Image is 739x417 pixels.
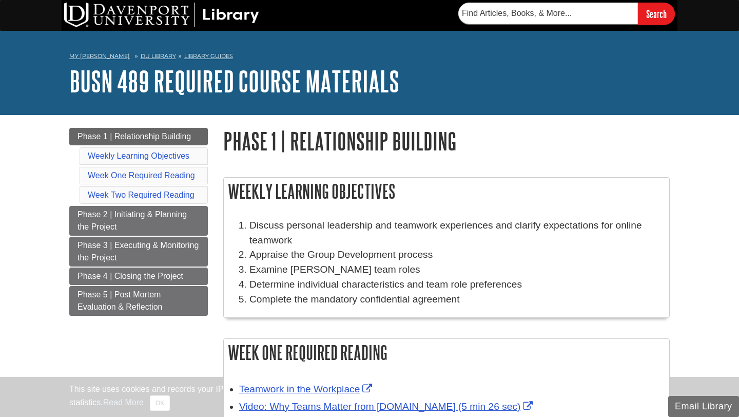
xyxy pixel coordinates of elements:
[69,128,208,316] div: Guide Page Menu
[223,128,670,154] h1: Phase 1 | Relationship Building
[249,248,664,262] li: Appraise the Group Development process
[77,272,183,280] span: Phase 4 | Closing the Project
[88,171,195,180] a: Week One Required Reading
[88,191,195,199] a: Week Two Required Reading
[69,128,208,145] a: Phase 1 | Relationship Building
[150,395,170,411] button: Close
[77,241,199,262] span: Phase 3 | Executing & Monitoring the Project
[103,398,144,407] a: Read More
[77,132,191,141] span: Phase 1 | Relationship Building
[69,206,208,236] a: Phase 2 | Initiating & Planning the Project
[69,49,670,66] nav: breadcrumb
[77,290,162,311] span: Phase 5 | Post Mortem Evaluation & Reflection
[249,292,664,307] p: Complete the mandatory confidential agreement
[88,151,189,160] a: Weekly Learning Objectives
[224,339,669,366] h2: Week One Required Reading
[239,401,535,412] a: Link opens in new window
[249,218,664,248] li: Discuss personal leadership and teamwork experiences and clarify expectations for online teamwork
[458,3,638,24] input: Find Articles, Books, & More...
[249,277,664,292] li: Determine individual characteristics and team role preferences
[69,237,208,267] a: Phase 3 | Executing & Monitoring the Project
[141,52,176,60] a: DU Library
[77,210,187,231] span: Phase 2 | Initiating & Planning the Project
[239,384,375,394] a: Link opens in new window
[69,286,208,316] a: Phase 5 | Post Mortem Evaluation & Reflection
[69,65,399,97] a: BUSN 489 Required Course Materials
[64,3,259,27] img: DU Library
[224,178,669,205] h2: Weekly Learning Objectives
[668,396,739,417] button: Email Library
[458,3,675,25] form: Searches DU Library's articles, books, and more
[69,52,130,61] a: My [PERSON_NAME]
[638,3,675,25] input: Search
[184,52,233,60] a: Library Guides
[69,268,208,285] a: Phase 4 | Closing the Project
[249,262,664,277] li: Examine [PERSON_NAME] team roles
[69,383,670,411] div: This site uses cookies and records your IP address for usage statistics. Additionally, we use Goo...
